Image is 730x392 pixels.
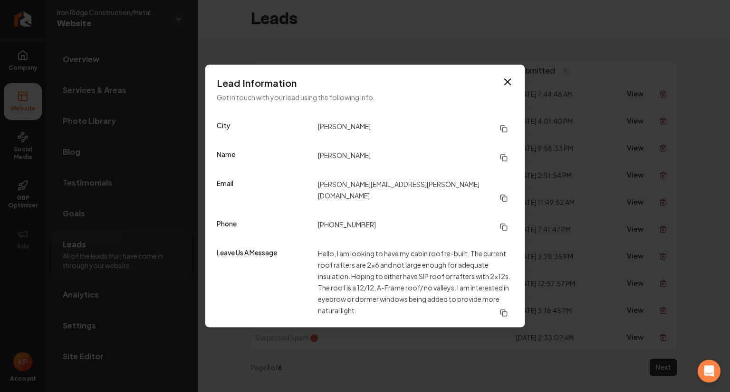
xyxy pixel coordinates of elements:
h3: Lead Information [217,76,513,90]
dt: Leave Us A Message [217,248,310,322]
dt: Name [217,149,310,167]
dt: Phone [217,219,310,236]
p: Get in touch with your lead using the following info. [217,92,513,103]
dt: City [217,121,310,138]
dt: Email [217,178,310,207]
dd: [PHONE_NUMBER] [318,219,513,236]
dd: [PERSON_NAME] [318,149,513,167]
dd: Hello, I am looking to have my cabin roof re-built. The current roof rafters are 2x6 and not larg... [318,248,513,322]
dd: [PERSON_NAME] [318,121,513,138]
dd: [PERSON_NAME][EMAIL_ADDRESS][PERSON_NAME][DOMAIN_NAME] [318,178,513,207]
